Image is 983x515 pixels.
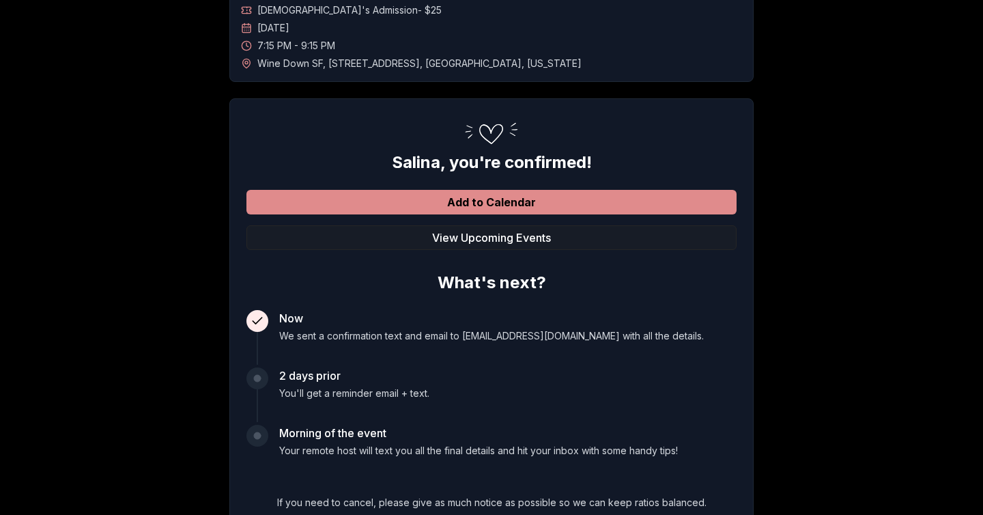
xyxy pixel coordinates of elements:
[246,496,737,510] p: If you need to cancel, please give as much notice as possible so we can keep ratios balanced.
[257,21,289,35] span: [DATE]
[246,152,737,173] h2: Salina , you're confirmed!
[246,266,737,294] h2: What's next?
[457,115,526,152] img: Confirmation Step
[279,367,429,384] h3: 2 days prior
[246,190,737,214] button: Add to Calendar
[246,225,737,250] button: View Upcoming Events
[257,39,335,53] span: 7:15 PM - 9:15 PM
[257,57,582,70] span: Wine Down SF , [STREET_ADDRESS] , [GEOGRAPHIC_DATA] , [US_STATE]
[257,3,442,17] span: [DEMOGRAPHIC_DATA]'s Admission - $25
[279,425,678,441] h3: Morning of the event
[279,310,704,326] h3: Now
[279,329,704,343] p: We sent a confirmation text and email to [EMAIL_ADDRESS][DOMAIN_NAME] with all the details.
[279,444,678,458] p: Your remote host will text you all the final details and hit your inbox with some handy tips!
[279,387,429,400] p: You'll get a reminder email + text.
